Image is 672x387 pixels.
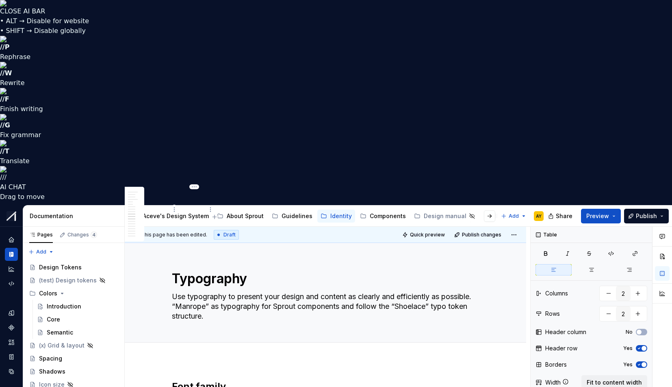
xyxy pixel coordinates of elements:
[545,361,567,369] div: Borders
[411,210,479,223] a: Design manual
[5,365,18,378] a: Data sources
[462,232,501,238] span: Publish changes
[130,208,497,224] div: Page tree
[5,321,18,334] a: Components
[424,212,466,220] div: Design manual
[499,210,529,222] button: Add
[624,209,669,223] button: Publish
[330,212,352,220] div: Identity
[141,232,207,238] span: This page has been edited.
[5,306,18,319] a: Design tokens
[410,232,445,238] span: Quick preview
[636,212,657,220] span: Publish
[370,212,406,220] div: Components
[544,209,578,223] button: Share
[581,209,621,223] button: Preview
[5,233,18,246] a: Home
[269,210,316,223] a: Guidelines
[170,269,477,289] textarea: Typography
[36,249,46,255] span: Add
[586,212,609,220] span: Preview
[357,210,409,223] a: Components
[34,300,121,313] a: Introduction
[26,339,121,352] a: (x) Grid & layout
[26,261,121,274] a: Design Tokens
[34,313,121,326] a: Core
[39,354,62,363] div: Spacing
[545,289,568,297] div: Columns
[39,263,82,271] div: Design Tokens
[545,344,577,352] div: Header row
[47,328,73,337] div: Semantic
[143,212,209,220] div: Aceve's Design System
[509,213,519,219] span: Add
[5,336,18,349] a: Assets
[623,361,633,368] label: Yes
[30,212,121,220] div: Documentation
[545,310,560,318] div: Rows
[91,232,97,238] span: 4
[5,350,18,363] a: Storybook stories
[227,212,264,220] div: About Sprout
[47,315,60,324] div: Core
[26,274,121,287] a: (test) Design tokens
[39,289,57,297] div: Colors
[26,365,121,378] a: Shadows
[400,229,449,241] button: Quick preview
[39,341,85,350] div: (x) Grid & layout
[452,229,505,241] button: Publish changes
[223,232,236,238] span: Draft
[26,246,56,258] button: Add
[626,329,633,335] label: No
[170,290,477,323] textarea: Use typography to present your design and content as clearly and efficiently as possible. “Manrop...
[5,248,18,261] a: Documentation
[282,212,312,220] div: Guidelines
[130,210,212,223] a: Aceve's Design System
[39,276,97,284] div: (test) Design tokens
[623,345,633,352] label: Yes
[34,326,121,339] a: Semantic
[5,277,18,290] a: Code automation
[26,287,121,300] div: Colors
[545,328,586,336] div: Header column
[317,210,355,223] a: Identity
[214,210,267,223] a: About Sprout
[7,211,16,221] img: b6c2a6ff-03c2-4811-897b-2ef07e5e0e51.png
[29,232,53,238] div: Pages
[556,212,572,220] span: Share
[26,352,121,365] a: Spacing
[536,213,542,219] div: AY
[67,232,97,238] div: Changes
[5,262,18,275] a: Analytics
[39,367,65,376] div: Shadows
[47,302,81,310] div: Introduction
